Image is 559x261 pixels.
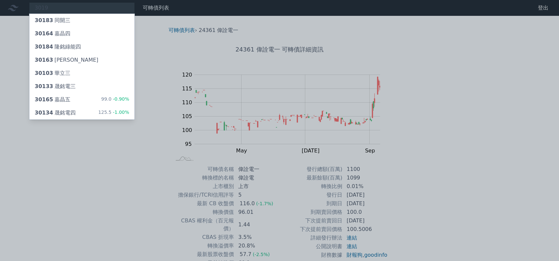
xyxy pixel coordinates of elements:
[35,16,70,24] div: 同開三
[111,96,129,102] span: -0.90%
[29,106,134,119] a: 30134晟銘電四 125.5-1.00%
[35,110,53,116] span: 30134
[35,83,53,89] span: 30133
[35,30,53,37] span: 30164
[29,40,134,53] a: 30184隆銘綠能四
[35,57,53,63] span: 30163
[35,70,53,76] span: 30103
[29,27,134,40] a: 30164嘉晶四
[35,17,53,23] span: 30183
[101,96,129,104] div: 99.0
[35,56,98,64] div: [PERSON_NAME]
[35,44,53,50] span: 30184
[35,43,81,51] div: 隆銘綠能四
[35,30,70,38] div: 嘉晶四
[29,53,134,67] a: 30163[PERSON_NAME]
[29,14,134,27] a: 30183同開三
[35,96,70,104] div: 嘉晶五
[29,67,134,80] a: 30103華立三
[35,69,70,77] div: 華立三
[98,109,129,117] div: 125.5
[35,109,76,117] div: 晟銘電四
[35,96,53,103] span: 30165
[29,80,134,93] a: 30133晟銘電三
[111,110,129,115] span: -1.00%
[29,93,134,106] a: 30165嘉晶五 99.0-0.90%
[35,82,76,90] div: 晟銘電三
